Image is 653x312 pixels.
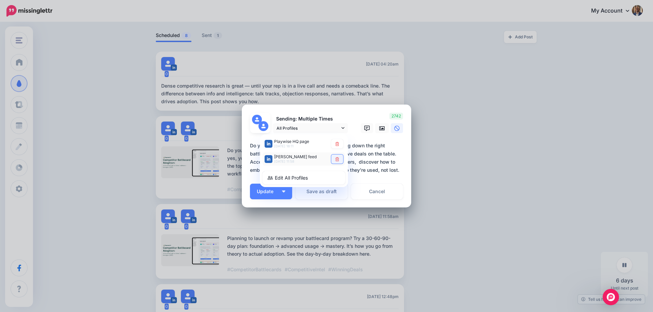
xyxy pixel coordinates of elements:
a: Cancel [351,184,403,199]
p: Sending: Multiple Times [273,115,348,123]
button: Update [250,184,292,199]
img: arrow-down-white.png [282,190,285,192]
span: [DATE] 18:11 [274,144,294,148]
div: Open Intercom Messenger [603,289,619,305]
span: [DATE] 11:58 [274,159,294,163]
img: linkedin-square.png [265,140,272,148]
img: linkedin-square.png [265,155,272,163]
span: Playwise HQ page [274,139,309,144]
span: Update [257,189,279,194]
button: Save as draft [296,184,348,199]
img: user_default_image.png [252,115,262,125]
img: user_default_image.png [258,121,268,131]
span: 2742 [389,113,403,120]
a: Edit All Profiles [263,171,345,184]
a: All Profiles [273,123,348,133]
span: All Profiles [277,125,340,132]
span: [PERSON_NAME] feed [274,154,317,159]
div: Do your reps have to spend too long hunting down the right battlecard? If yes, you’re leaving com... [250,142,406,174]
